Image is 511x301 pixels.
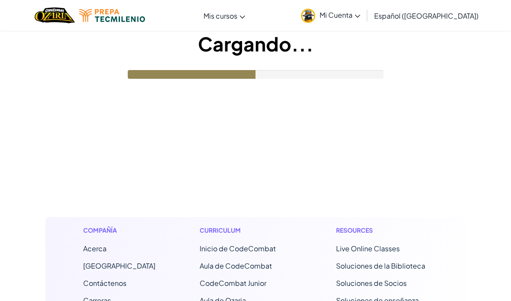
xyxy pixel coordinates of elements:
img: avatar [301,9,315,23]
span: Mis cursos [204,11,237,20]
a: CodeCombat Junior [200,279,266,288]
span: Inicio de CodeCombat [200,244,276,253]
h1: Compañía [83,226,155,235]
a: [GEOGRAPHIC_DATA] [83,261,155,270]
a: Aula de CodeCombat [200,261,272,270]
a: Mis cursos [199,4,249,27]
a: Soluciones de Socios [336,279,407,288]
a: Soluciones de la Biblioteca [336,261,425,270]
h1: Curriculum [200,226,292,235]
a: Acerca [83,244,107,253]
a: Ozaria by CodeCombat logo [35,6,75,24]
h1: Resources [336,226,428,235]
span: Contáctenos [83,279,126,288]
span: Mi Cuenta [320,10,360,19]
a: Español ([GEOGRAPHIC_DATA]) [370,4,483,27]
span: Español ([GEOGRAPHIC_DATA]) [374,11,479,20]
img: Tecmilenio logo [79,9,145,22]
a: Live Online Classes [336,244,400,253]
a: Mi Cuenta [297,2,365,29]
img: Home [35,6,75,24]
